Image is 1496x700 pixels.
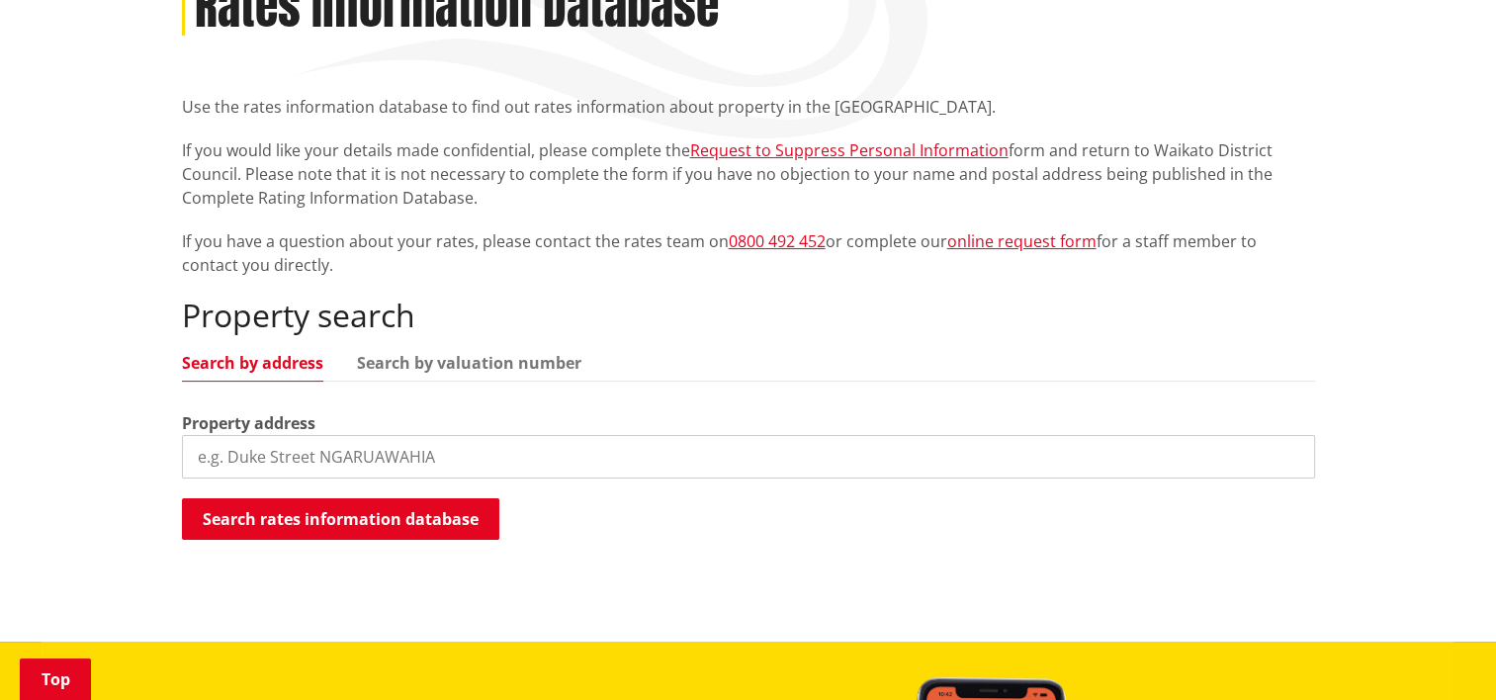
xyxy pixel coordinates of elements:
a: Search by valuation number [357,355,581,371]
a: Search by address [182,355,323,371]
p: Use the rates information database to find out rates information about property in the [GEOGRAPHI... [182,95,1315,119]
iframe: Messenger Launcher [1405,617,1476,688]
a: Top [20,658,91,700]
p: If you would like your details made confidential, please complete the form and return to Waikato ... [182,138,1315,210]
a: 0800 492 452 [729,230,826,252]
input: e.g. Duke Street NGARUAWAHIA [182,435,1315,479]
h2: Property search [182,297,1315,334]
a: online request form [947,230,1097,252]
p: If you have a question about your rates, please contact the rates team on or complete our for a s... [182,229,1315,277]
a: Request to Suppress Personal Information [690,139,1009,161]
button: Search rates information database [182,498,499,540]
label: Property address [182,411,315,435]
